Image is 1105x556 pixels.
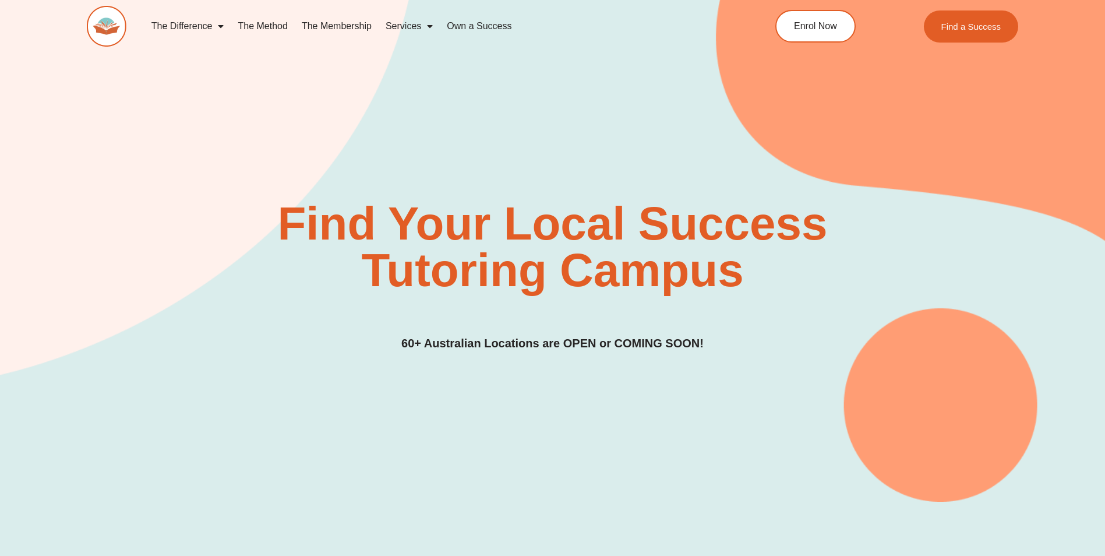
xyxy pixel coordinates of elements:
[924,10,1019,43] a: Find a Success
[144,13,231,40] a: The Difference
[401,335,704,353] h3: 60+ Australian Locations are OPEN or COMING SOON!
[185,200,921,294] h2: Find Your Local Success Tutoring Campus
[144,13,722,40] nav: Menu
[775,10,856,43] a: Enrol Now
[941,22,1001,31] span: Find a Success
[794,22,837,31] span: Enrol Now
[295,13,379,40] a: The Membership
[440,13,518,40] a: Own a Success
[379,13,440,40] a: Services
[231,13,294,40] a: The Method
